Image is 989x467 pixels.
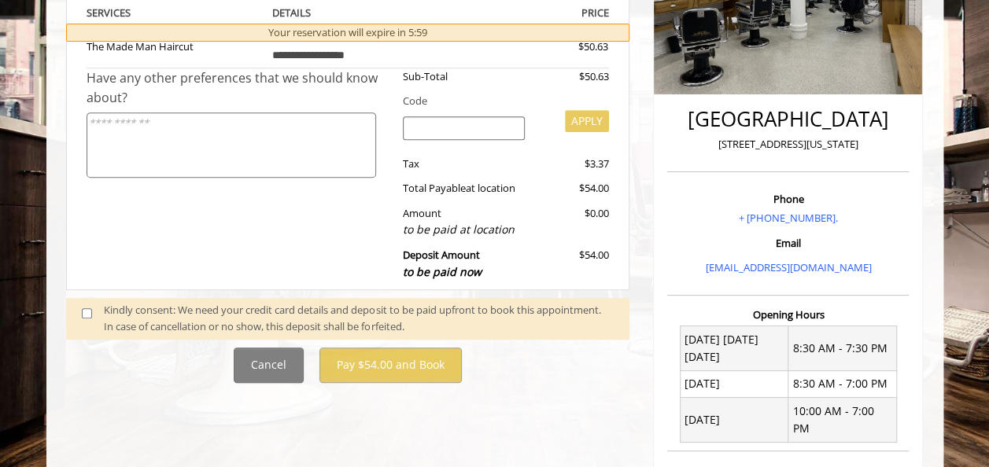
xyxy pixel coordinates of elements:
[680,326,788,371] td: [DATE] [DATE] [DATE]
[739,211,838,225] a: + [PHONE_NUMBER].
[671,108,905,131] h2: [GEOGRAPHIC_DATA]
[104,302,614,335] div: Kindly consent: We need your credit card details and deposit to be paid upfront to book this appo...
[705,260,871,274] a: [EMAIL_ADDRESS][DOMAIN_NAME]
[391,156,537,172] div: Tax
[680,370,788,397] td: [DATE]
[234,347,304,383] button: Cancel
[565,110,609,132] button: APPLY
[537,247,609,281] div: $54.00
[680,398,788,443] td: [DATE]
[319,347,462,383] button: Pay $54.00 and Book
[466,181,515,195] span: at location
[125,6,131,20] span: S
[403,248,482,279] b: Deposit Amount
[788,370,897,397] td: 8:30 AM - 7:00 PM
[435,4,610,22] th: PRICE
[537,180,609,197] div: $54.00
[667,309,909,320] h3: Opening Hours
[537,205,609,239] div: $0.00
[87,68,392,108] div: Have any other preferences that we should know about?
[671,193,905,204] h3: Phone
[391,93,609,109] div: Code
[788,398,897,443] td: 10:00 AM - 7:00 PM
[671,237,905,248] h3: Email
[537,68,609,85] div: $50.63
[391,180,537,197] div: Total Payable
[671,136,905,153] p: [STREET_ADDRESS][US_STATE]
[66,24,630,42] div: Your reservation will expire in 5:59
[522,39,608,55] div: $50.63
[391,205,537,239] div: Amount
[260,4,435,22] th: DETAILS
[788,326,897,371] td: 8:30 AM - 7:30 PM
[87,4,261,22] th: SERVICE
[391,68,537,85] div: Sub-Total
[403,264,482,279] span: to be paid now
[87,22,261,68] td: The Made Man Haircut
[537,156,609,172] div: $3.37
[403,221,525,238] div: to be paid at location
